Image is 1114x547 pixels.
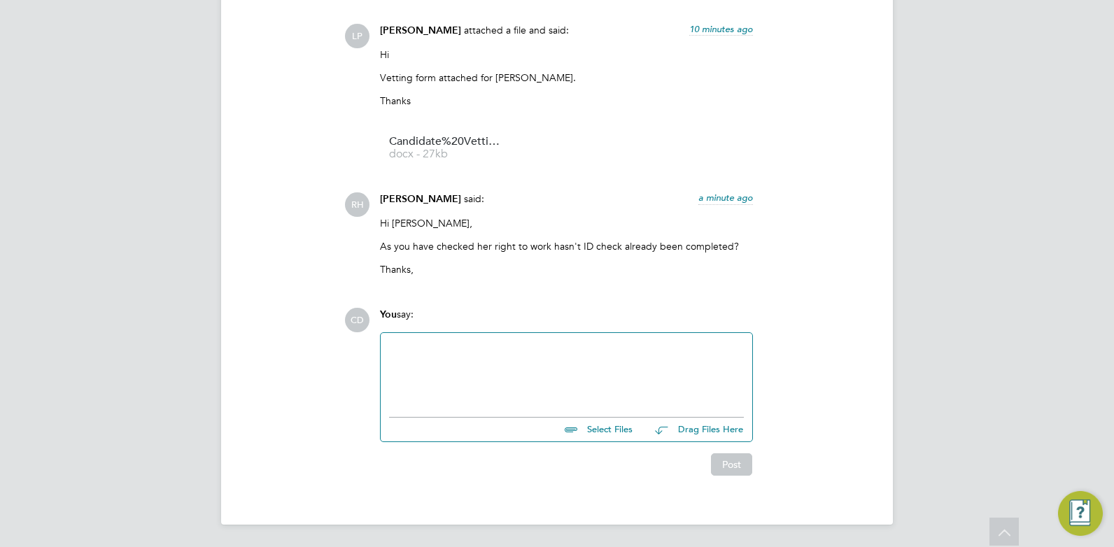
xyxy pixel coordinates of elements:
[380,24,461,36] span: [PERSON_NAME]
[380,71,753,84] p: Vetting form attached for [PERSON_NAME].
[389,149,501,159] span: docx - 27kb
[1058,491,1103,536] button: Engage Resource Center
[464,24,569,36] span: attached a file and said:
[389,136,501,147] span: Candidate%20Vetting%20Form.[PERSON_NAME]%20Dairo.NCC
[380,193,461,205] span: [PERSON_NAME]
[464,192,484,205] span: said:
[345,24,369,48] span: LP
[644,415,744,445] button: Drag Files Here
[380,217,753,229] p: Hi [PERSON_NAME],
[380,240,753,253] p: As you have checked her right to work hasn't ID check already been completed?
[380,94,753,107] p: Thanks
[345,308,369,332] span: CD
[698,192,753,204] span: a minute ago
[380,308,753,332] div: say:
[711,453,752,476] button: Post
[380,308,397,320] span: You
[345,192,369,217] span: RH
[380,263,753,276] p: Thanks,
[689,23,753,35] span: 10 minutes ago
[389,136,501,159] a: Candidate%20Vetting%20Form.[PERSON_NAME]%20Dairo.NCC docx - 27kb
[380,48,753,61] p: Hi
